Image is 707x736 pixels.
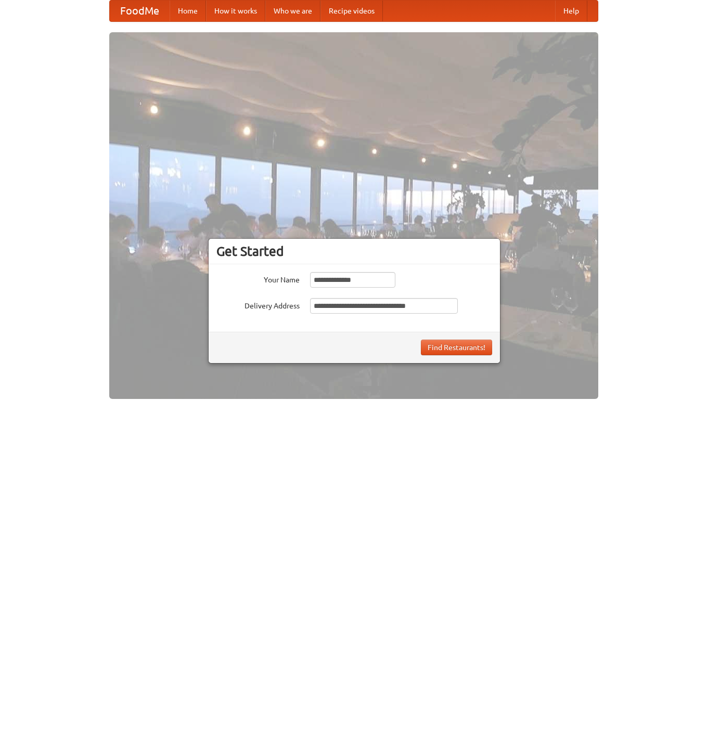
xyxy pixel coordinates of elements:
button: Find Restaurants! [421,340,492,355]
label: Delivery Address [216,298,300,311]
a: FoodMe [110,1,170,21]
a: Home [170,1,206,21]
h3: Get Started [216,243,492,259]
a: Recipe videos [320,1,383,21]
label: Your Name [216,272,300,285]
a: Help [555,1,587,21]
a: How it works [206,1,265,21]
a: Who we are [265,1,320,21]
